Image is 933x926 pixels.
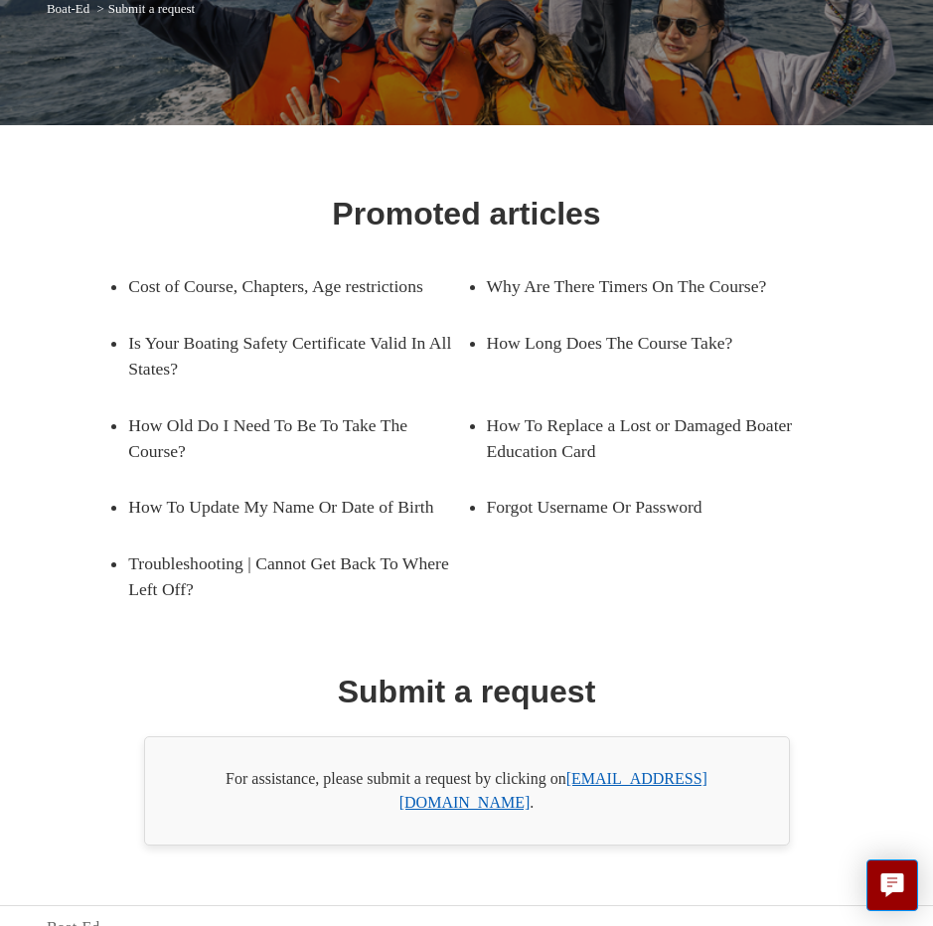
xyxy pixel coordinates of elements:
h1: Promoted articles [332,190,600,237]
a: How To Replace a Lost or Damaged Boater Education Card [487,397,825,480]
a: Is Your Boating Safety Certificate Valid In All States? [128,315,466,397]
a: How Long Does The Course Take? [487,315,825,371]
a: How To Update My Name Or Date of Birth [128,479,466,535]
div: For assistance, please submit a request by clicking on . [144,736,790,846]
button: Live chat [866,859,918,911]
a: How Old Do I Need To Be To Take The Course? [128,397,466,480]
a: Troubleshooting | Cannot Get Back To Where Left Off? [128,536,466,618]
a: Boat-Ed [47,1,89,16]
a: Why Are There Timers On The Course? [487,258,825,314]
li: Boat-Ed [47,1,93,16]
a: Cost of Course, Chapters, Age restrictions [128,258,466,314]
li: Submit a request [93,1,196,16]
h1: Submit a request [338,668,596,715]
a: Forgot Username Or Password [487,479,825,535]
